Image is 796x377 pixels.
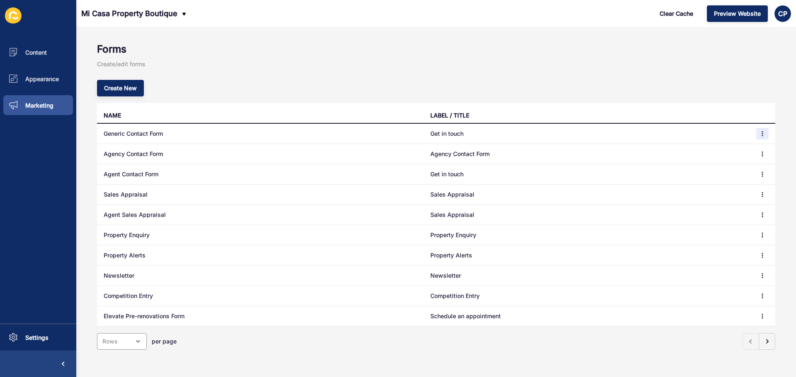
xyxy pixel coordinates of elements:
[97,164,424,185] td: Agent Contact Form
[97,245,424,266] td: Property Alerts
[97,266,424,286] td: Newsletter
[714,10,761,18] span: Preview Website
[778,10,787,18] span: CP
[424,185,750,205] td: Sales Appraisal
[430,111,469,120] div: LABEL / TITLE
[97,55,775,73] p: Create/edit forms
[97,225,424,245] td: Property Enquiry
[424,205,750,225] td: Sales Appraisal
[97,333,147,350] div: open menu
[97,286,424,306] td: Competition Entry
[97,144,424,164] td: Agency Contact Form
[424,306,750,327] td: Schedule an appointment
[97,205,424,225] td: Agent Sales Appraisal
[707,5,768,22] button: Preview Website
[97,185,424,205] td: Sales Appraisal
[424,144,750,164] td: Agency Contact Form
[653,5,700,22] button: Clear Cache
[424,124,750,144] td: Get in touch
[424,286,750,306] td: Competition Entry
[97,124,424,144] td: Generic Contact Form
[424,164,750,185] td: Get in touch
[424,266,750,286] td: Newsletter
[104,84,137,92] span: Create New
[424,225,750,245] td: Property Enquiry
[81,3,177,24] p: Mi Casa Property Boutique
[97,306,424,327] td: Elevate Pre-renovations Form
[424,245,750,266] td: Property Alerts
[660,10,693,18] span: Clear Cache
[97,43,775,55] h1: Forms
[104,111,121,120] div: NAME
[152,337,177,346] span: per page
[97,80,144,96] button: Create New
